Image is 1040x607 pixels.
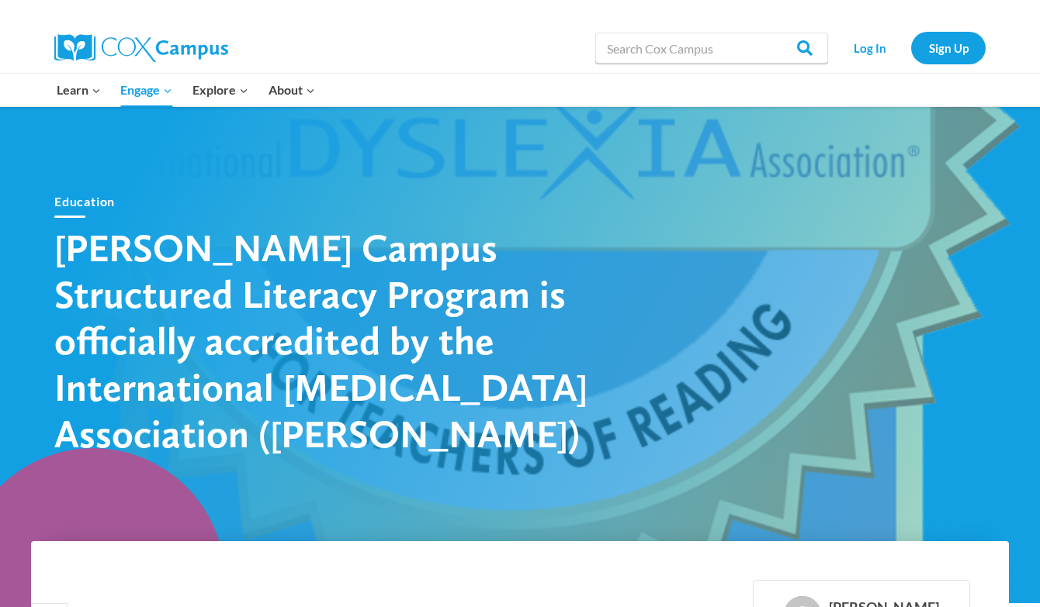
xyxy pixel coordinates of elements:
[57,80,101,100] span: Learn
[47,74,324,106] nav: Primary Navigation
[54,34,228,62] img: Cox Campus
[54,224,598,457] h1: [PERSON_NAME] Campus Structured Literacy Program is officially accredited by the International [M...
[836,32,903,64] a: Log In
[836,32,986,64] nav: Secondary Navigation
[911,32,986,64] a: Sign Up
[595,33,828,64] input: Search Cox Campus
[120,80,172,100] span: Engage
[269,80,315,100] span: About
[54,194,115,209] a: Education
[192,80,248,100] span: Explore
